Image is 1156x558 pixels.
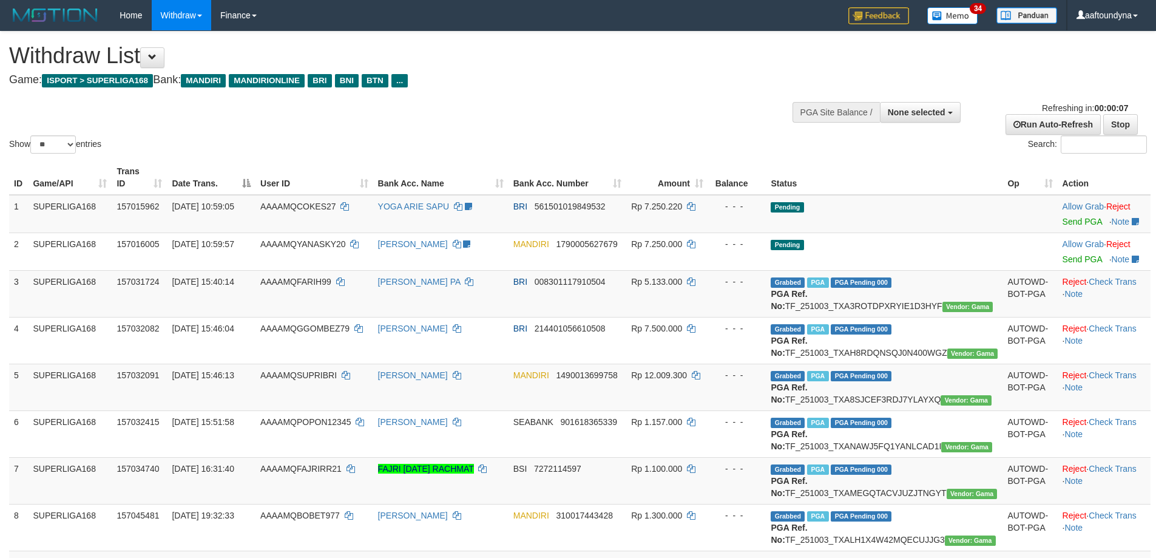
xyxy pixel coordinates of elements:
a: Note [1112,217,1130,226]
td: TF_251003_TXANAWJ5FQ1YANLCAD1I [766,410,1002,457]
a: Reject [1063,464,1087,474]
td: TF_251003_TXAMEGQTACVJUZJTNGYT [766,457,1002,504]
span: AAAAMQSUPRIBRI [260,370,337,380]
td: AUTOWD-BOT-PGA [1002,457,1057,504]
h4: Game: Bank: [9,74,759,86]
span: [DATE] 16:31:40 [172,464,234,474]
span: BSI [513,464,527,474]
b: PGA Ref. No: [771,383,807,404]
button: None selected [880,102,961,123]
span: Vendor URL: https://trx31.1velocity.biz [941,395,992,406]
td: 7 [9,457,28,504]
td: SUPERLIGA168 [28,270,112,317]
span: 157032091 [117,370,159,380]
span: [DATE] 15:51:58 [172,417,234,427]
span: Grabbed [771,418,805,428]
span: Rp 7.500.000 [631,324,682,333]
span: [DATE] 15:46:04 [172,324,234,333]
th: Date Trans.: activate to sort column descending [167,160,255,195]
a: Reject [1106,202,1131,211]
a: Reject [1063,417,1087,427]
span: Vendor URL: https://trx31.1velocity.biz [941,442,992,452]
span: Marked by aafheankoy [807,324,828,335]
a: Note [1112,254,1130,264]
label: Show entries [9,135,101,154]
b: PGA Ref. No: [771,336,807,358]
span: PGA Pending [831,511,891,522]
div: - - - [713,463,762,475]
td: 8 [9,504,28,551]
span: Rp 7.250.220 [631,202,682,211]
span: Rp 1.157.000 [631,417,682,427]
img: Button%20Memo.svg [927,7,978,24]
span: AAAAMQBOBET977 [260,511,340,520]
a: Stop [1103,114,1138,135]
a: Reject [1063,370,1087,380]
th: Game/API: activate to sort column ascending [28,160,112,195]
td: SUPERLIGA168 [28,364,112,410]
a: Check Trans [1089,324,1137,333]
a: Allow Grab [1063,239,1104,249]
a: Check Trans [1089,417,1137,427]
th: Bank Acc. Name: activate to sort column ascending [373,160,509,195]
span: [DATE] 15:46:13 [172,370,234,380]
b: PGA Ref. No: [771,523,807,545]
span: Refreshing in: [1042,103,1128,113]
span: SEABANK [513,417,553,427]
td: TF_251003_TXA3ROTDPXRYIE1D3HYF [766,270,1002,317]
a: Check Trans [1089,464,1137,474]
span: AAAAMQFARIH99 [260,277,331,287]
span: BTN [362,74,388,87]
span: [DATE] 10:59:05 [172,202,234,211]
td: 2 [9,233,28,270]
span: BRI [513,202,527,211]
a: Check Trans [1089,511,1137,520]
a: [PERSON_NAME] [378,370,448,380]
strong: 00:00:07 [1094,103,1128,113]
span: Marked by aafsengchandara [807,277,828,288]
span: Vendor URL: https://trx31.1velocity.biz [947,489,998,499]
input: Search: [1061,135,1147,154]
span: Rp 1.100.000 [631,464,682,474]
td: 1 [9,195,28,233]
span: None selected [888,107,945,117]
td: AUTOWD-BOT-PGA [1002,364,1057,410]
td: SUPERLIGA168 [28,410,112,457]
td: · · [1058,504,1151,551]
span: Marked by aafchoeunmanni [807,371,828,381]
select: Showentries [30,135,76,154]
span: 157031724 [117,277,159,287]
span: Copy 901618365339 to clipboard [561,417,617,427]
a: [PERSON_NAME] PA [378,277,461,287]
a: Reject [1063,277,1087,287]
span: MANDIRI [513,370,549,380]
span: Pending [771,240,803,250]
span: 157032415 [117,417,159,427]
span: Vendor URL: https://trx31.1velocity.biz [947,349,998,359]
span: BRI [308,74,331,87]
span: Vendor URL: https://trx31.1velocity.biz [945,536,996,546]
td: TF_251003_TXAH8RDQNSQJ0N400WGZ [766,317,1002,364]
span: Copy 310017443428 to clipboard [556,511,613,520]
span: MANDIRI [513,511,549,520]
span: AAAAMQGGOMBEZ79 [260,324,350,333]
span: 34 [970,3,986,14]
span: 157034740 [117,464,159,474]
span: Pending [771,202,803,213]
a: Run Auto-Refresh [1006,114,1101,135]
span: Rp 7.250.000 [631,239,682,249]
td: · · [1058,270,1151,317]
th: ID [9,160,28,195]
b: PGA Ref. No: [771,289,807,311]
td: 4 [9,317,28,364]
th: Bank Acc. Number: activate to sort column ascending [509,160,627,195]
td: 6 [9,410,28,457]
span: Marked by aafnonsreyleab [807,464,828,475]
span: PGA Pending [831,418,891,428]
span: · [1063,202,1106,211]
div: - - - [713,200,762,213]
span: AAAAMQYANASKY20 [260,239,346,249]
td: AUTOWD-BOT-PGA [1002,270,1057,317]
span: Copy 7272114597 to clipboard [534,464,581,474]
span: Marked by aafsengchandara [807,418,828,428]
